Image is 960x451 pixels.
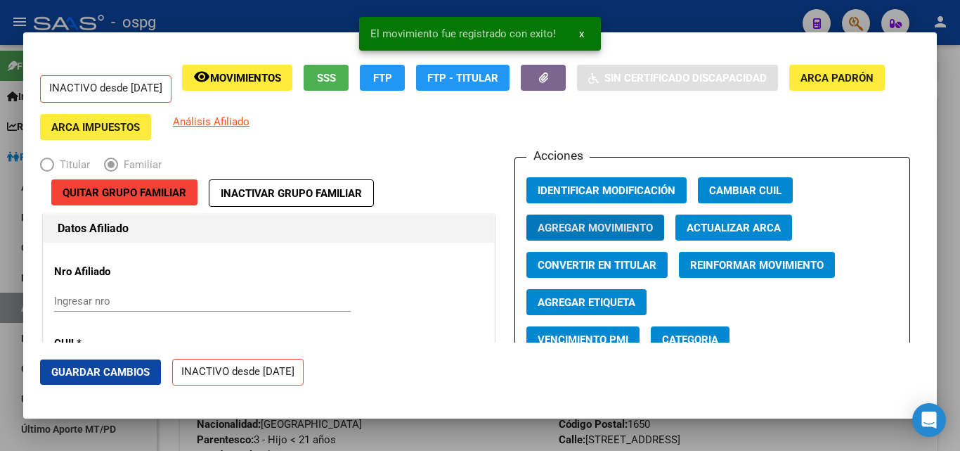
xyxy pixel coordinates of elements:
mat-radio-group: Elija una opción [40,161,176,174]
span: Agregar Etiqueta [538,296,635,309]
button: Agregar Movimiento [526,215,664,241]
span: Identificar Modificación [538,184,675,197]
span: Sin Certificado Discapacidad [604,72,767,84]
span: Convertir en Titular [538,259,656,272]
button: Identificar Modificación [526,177,687,203]
button: Cambiar CUIL [698,177,793,203]
span: El movimiento fue registrado con exito! [370,27,556,41]
span: ARCA Impuestos [51,121,140,134]
span: Quitar Grupo Familiar [63,186,186,199]
mat-icon: remove_red_eye [193,68,210,85]
button: x [568,21,595,46]
span: Inactivar Grupo Familiar [221,187,362,200]
button: SSS [304,65,349,91]
button: FTP [360,65,405,91]
span: Titular [54,157,90,173]
button: ARCA Impuestos [40,114,151,140]
span: Vencimiento PMI [538,334,628,346]
button: FTP - Titular [416,65,510,91]
span: SSS [317,72,336,84]
span: Categoria [662,334,718,346]
button: Movimientos [182,65,292,91]
button: Inactivar Grupo Familiar [209,179,374,207]
button: Actualizar ARCA [675,215,792,241]
span: Familiar [118,157,162,173]
button: Categoria [651,326,729,352]
button: ARCA Padrón [789,65,885,91]
button: Agregar Etiqueta [526,289,647,315]
button: Convertir en Titular [526,252,668,278]
button: Quitar Grupo Familiar [51,179,197,205]
span: FTP - Titular [427,72,498,84]
span: Movimientos [210,72,281,84]
p: Nro Afiliado [54,264,183,280]
button: Reinformar Movimiento [679,252,835,278]
span: ARCA Padrón [800,72,874,84]
h3: Acciones [526,146,590,165]
div: Open Intercom Messenger [912,403,946,437]
span: x [579,27,584,40]
h1: Datos Afiliado [58,220,480,237]
p: INACTIVO desde [DATE] [172,359,304,386]
span: Actualizar ARCA [687,222,781,234]
button: Sin Certificado Discapacidad [577,65,778,91]
span: FTP [373,72,392,84]
p: CUIL [54,336,183,352]
span: Agregar Movimiento [538,222,653,234]
button: Vencimiento PMI [526,326,640,352]
span: Cambiar CUIL [709,184,781,197]
span: Reinformar Movimiento [690,259,824,272]
p: INACTIVO desde [DATE] [40,75,171,103]
span: Análisis Afiliado [173,115,249,128]
button: Guardar Cambios [40,360,161,385]
span: Guardar Cambios [51,366,150,379]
